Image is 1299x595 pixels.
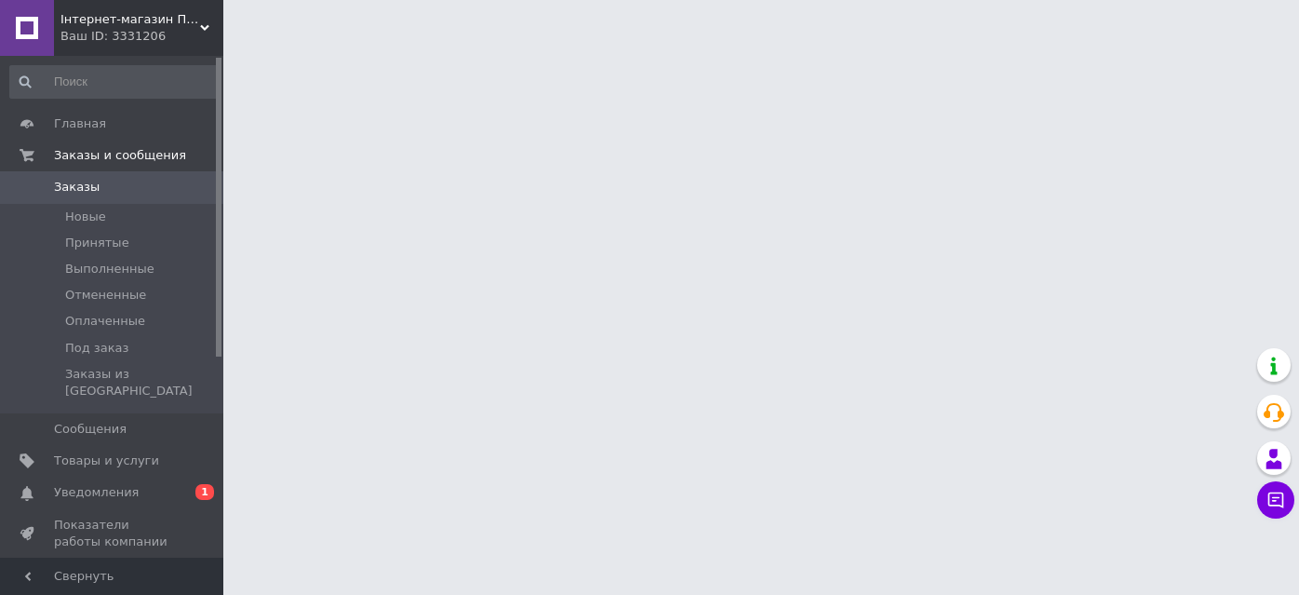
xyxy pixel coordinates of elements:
span: Уведомления [54,484,139,501]
span: Заказы [54,179,100,196]
input: Поиск [9,65,220,99]
span: Інтернет-магазин Перлина [60,11,200,28]
span: Отмененные [65,287,146,304]
span: Главная [54,115,106,132]
span: Под заказ [65,340,128,357]
span: Новые [65,209,106,225]
span: Оплаченные [65,313,145,330]
button: Чат с покупателем [1257,481,1294,519]
span: Принятые [65,235,129,251]
span: Заказы из [GEOGRAPHIC_DATA] [65,366,218,399]
div: Ваш ID: 3331206 [60,28,223,45]
span: Товары и услуги [54,453,159,469]
span: Выполненные [65,261,154,277]
span: Сообщения [54,421,127,438]
span: 1 [195,484,214,500]
span: Показатели работы компании [54,517,172,550]
span: Заказы и сообщения [54,147,186,164]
